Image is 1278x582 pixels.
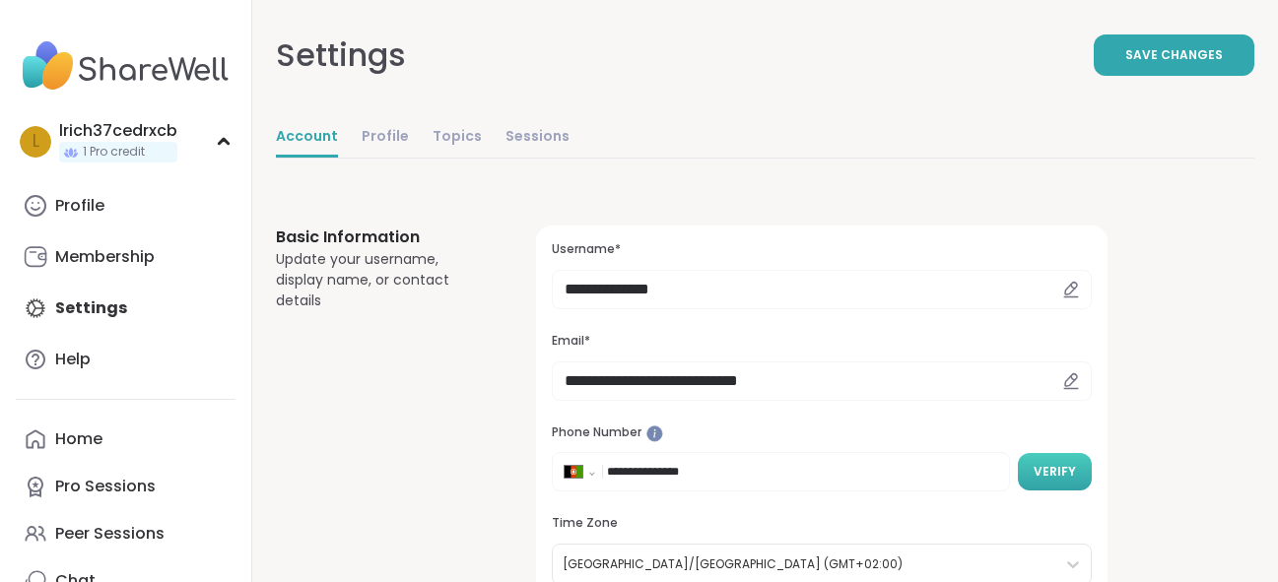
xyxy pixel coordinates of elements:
[552,515,1092,532] h3: Time Zone
[276,226,489,249] h3: Basic Information
[552,241,1092,258] h3: Username*
[55,349,91,370] div: Help
[276,118,338,158] a: Account
[362,118,409,158] a: Profile
[433,118,482,158] a: Topics
[552,333,1092,350] h3: Email*
[505,118,570,158] a: Sessions
[33,129,39,155] span: l
[1125,46,1223,64] span: Save Changes
[55,246,155,268] div: Membership
[16,32,235,100] img: ShareWell Nav Logo
[1034,463,1076,481] span: Verify
[55,428,102,450] div: Home
[59,120,177,142] div: lrich37cedrxcb
[16,182,235,229] a: Profile
[16,463,235,510] a: Pro Sessions
[276,249,489,311] div: Update your username, display name, or contact details
[1094,34,1254,76] button: Save Changes
[55,523,165,545] div: Peer Sessions
[16,336,235,383] a: Help
[646,425,663,442] iframe: Spotlight
[276,32,406,79] div: Settings
[16,416,235,463] a: Home
[55,195,104,217] div: Profile
[1018,453,1092,490] button: Verify
[552,424,1092,441] h3: Phone Number
[16,510,235,557] a: Peer Sessions
[83,144,145,161] span: 1 Pro credit
[55,476,156,497] div: Pro Sessions
[16,233,235,281] a: Membership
